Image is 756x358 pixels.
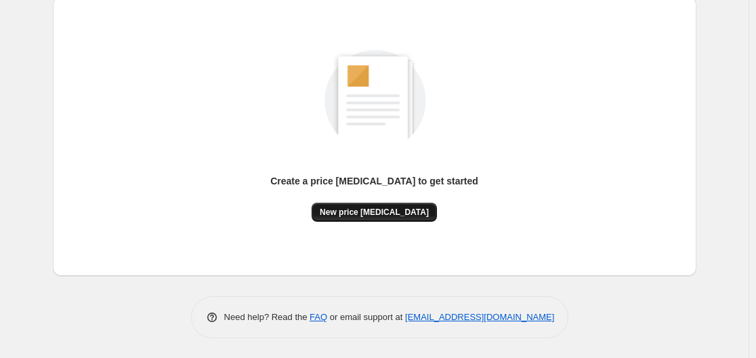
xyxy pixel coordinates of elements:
[405,312,554,322] a: [EMAIL_ADDRESS][DOMAIN_NAME]
[320,207,429,218] span: New price [MEDICAL_DATA]
[327,312,405,322] span: or email support at
[224,312,310,322] span: Need help? Read the
[270,174,478,188] p: Create a price [MEDICAL_DATA] to get started
[310,312,327,322] a: FAQ
[312,203,437,222] button: New price [MEDICAL_DATA]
